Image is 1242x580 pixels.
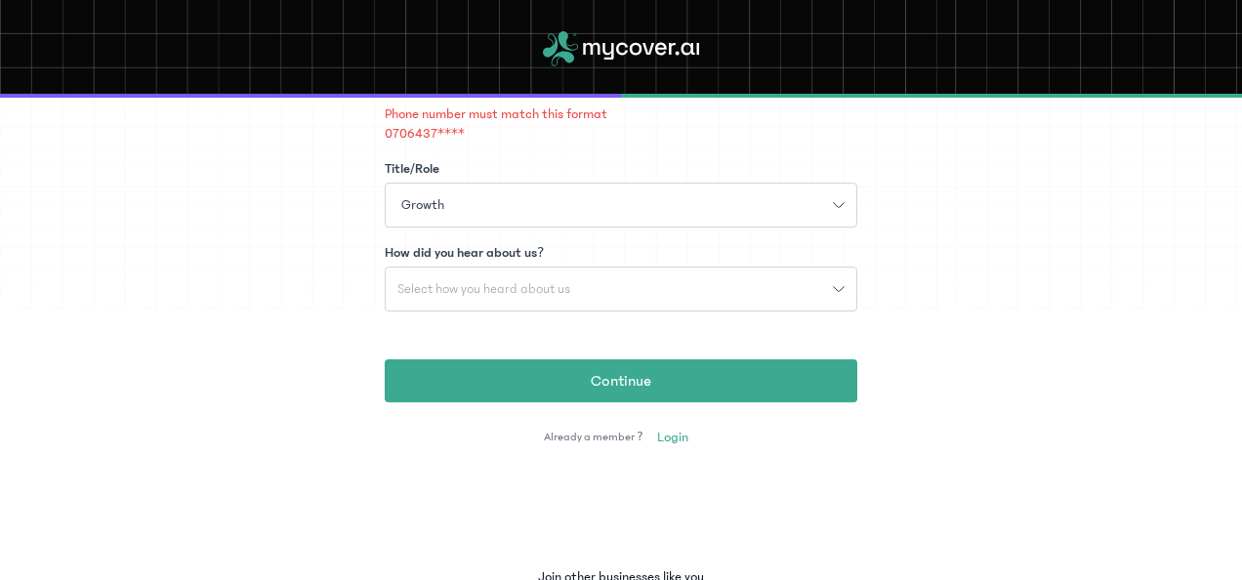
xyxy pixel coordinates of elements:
label: Title/Role [385,159,439,179]
span: Already a member ? [544,430,642,445]
a: Login [647,422,698,453]
button: Growth [385,183,857,228]
button: Select how you heard about us [385,267,857,311]
span: Continue [591,369,651,393]
span: Growth [390,195,456,216]
span: Login [657,428,688,447]
button: Continue [385,359,857,402]
p: Phone number must match this format 0706437**** [385,104,615,144]
label: How did you hear about us? [385,243,544,263]
span: Select how you heard about us [386,282,582,296]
